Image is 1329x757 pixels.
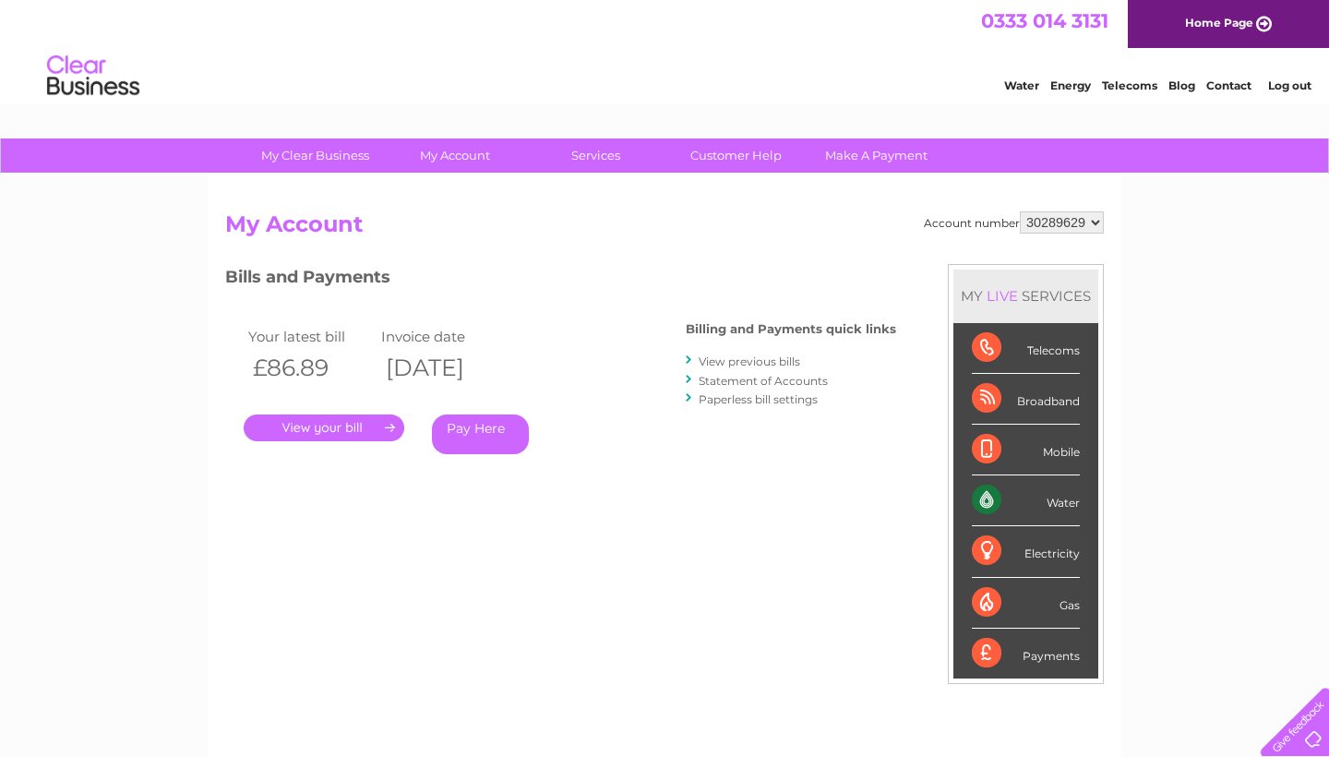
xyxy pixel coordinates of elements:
[1268,78,1311,92] a: Log out
[972,629,1080,679] div: Payments
[1168,78,1195,92] a: Blog
[972,425,1080,475] div: Mobile
[239,138,391,173] a: My Clear Business
[377,324,509,349] td: Invoice date
[972,526,1080,577] div: Electricity
[379,138,532,173] a: My Account
[981,9,1108,32] a: 0333 014 3131
[686,322,896,336] h4: Billing and Payments quick links
[972,374,1080,425] div: Broadband
[225,264,896,296] h3: Bills and Payments
[1004,78,1039,92] a: Water
[230,10,1102,90] div: Clear Business is a trading name of Verastar Limited (registered in [GEOGRAPHIC_DATA] No. 3667643...
[244,415,404,441] a: .
[800,138,952,173] a: Make A Payment
[699,392,818,406] a: Paperless bill settings
[520,138,672,173] a: Services
[46,48,140,104] img: logo.png
[1206,78,1251,92] a: Contact
[225,211,1104,246] h2: My Account
[244,349,377,387] th: £86.89
[1050,78,1091,92] a: Energy
[953,270,1098,322] div: MY SERVICES
[983,287,1022,305] div: LIVE
[924,211,1104,234] div: Account number
[699,354,800,368] a: View previous bills
[660,138,812,173] a: Customer Help
[972,578,1080,629] div: Gas
[244,324,377,349] td: Your latest bill
[377,349,509,387] th: [DATE]
[1102,78,1157,92] a: Telecoms
[972,475,1080,526] div: Water
[972,323,1080,374] div: Telecoms
[699,374,828,388] a: Statement of Accounts
[432,415,529,454] a: Pay Here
